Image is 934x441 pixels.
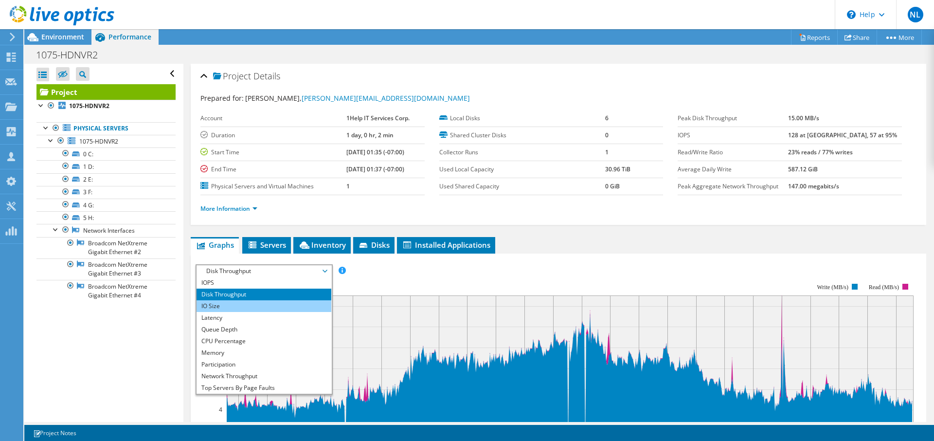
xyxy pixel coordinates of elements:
[36,147,176,160] a: 0 C:
[439,113,605,123] label: Local Disks
[678,147,788,157] label: Read/Write Ratio
[605,182,620,190] b: 0 GiB
[197,347,331,359] li: Memory
[197,324,331,335] li: Queue Depth
[402,240,490,250] span: Installed Applications
[200,182,346,191] label: Physical Servers and Virtual Machines
[32,50,113,60] h1: 1075-HDNVR2
[678,130,788,140] label: IOPS
[837,30,877,45] a: Share
[197,277,331,289] li: IOPS
[358,240,390,250] span: Disks
[197,312,331,324] li: Latency
[36,237,176,258] a: Broadcom NetXtreme Gigabit Ethernet #2
[36,199,176,211] a: 4 G:
[79,137,118,146] span: 1075-HDNVR2
[605,131,609,139] b: 0
[197,335,331,347] li: CPU Percentage
[847,10,856,19] svg: \n
[439,147,605,157] label: Collector Runs
[196,240,234,250] span: Graphs
[788,148,853,156] b: 23% reads / 77% writes
[439,165,605,174] label: Used Local Capacity
[245,93,470,103] span: [PERSON_NAME],
[605,165,630,173] b: 30.96 TiB
[197,382,331,394] li: Top Servers By Page Faults
[788,131,897,139] b: 128 at [GEOGRAPHIC_DATA], 57 at 95%
[36,173,176,186] a: 2 E:
[869,284,899,291] text: Read (MB/s)
[817,284,849,291] text: Write (MB/s)
[200,93,244,103] label: Prepared for:
[26,427,83,439] a: Project Notes
[605,148,609,156] b: 1
[41,32,84,41] span: Environment
[108,32,151,41] span: Performance
[36,84,176,100] a: Project
[36,224,176,237] a: Network Interfaces
[213,72,251,81] span: Project
[200,130,346,140] label: Duration
[200,204,257,213] a: More Information
[36,122,176,135] a: Physical Servers
[439,130,605,140] label: Shared Cluster Disks
[36,160,176,173] a: 1 D:
[346,131,394,139] b: 1 day, 0 hr, 2 min
[678,182,788,191] label: Peak Aggregate Network Throughput
[346,114,410,122] b: 1Help IT Services Corp.
[302,93,470,103] a: [PERSON_NAME][EMAIL_ADDRESS][DOMAIN_NAME]
[247,240,286,250] span: Servers
[69,102,109,110] b: 1075-HDNVR2
[788,182,839,190] b: 147.00 megabits/s
[908,7,923,22] span: NL
[791,30,838,45] a: Reports
[346,165,404,173] b: [DATE] 01:37 (-07:00)
[200,165,346,174] label: End Time
[298,240,346,250] span: Inventory
[36,186,176,199] a: 3 F:
[200,113,346,123] label: Account
[253,70,280,82] span: Details
[197,370,331,382] li: Network Throughput
[678,113,788,123] label: Peak Disk Throughput
[36,135,176,147] a: 1075-HDNVR2
[346,182,350,190] b: 1
[605,114,609,122] b: 6
[36,211,176,224] a: 5 H:
[36,100,176,112] a: 1075-HDNVR2
[219,405,222,414] text: 4
[788,165,818,173] b: 587.12 GiB
[439,182,605,191] label: Used Shared Capacity
[678,165,788,174] label: Average Daily Write
[200,147,346,157] label: Start Time
[346,148,404,156] b: [DATE] 01:35 (-07:00)
[36,280,176,301] a: Broadcom NetXtreme Gigabit Ethernet #4
[877,30,922,45] a: More
[197,359,331,370] li: Participation
[36,258,176,280] a: Broadcom NetXtreme Gigabit Ethernet #3
[197,300,331,312] li: IO Size
[788,114,819,122] b: 15.00 MB/s
[201,265,326,277] span: Disk Throughput
[197,289,331,300] li: Disk Throughput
